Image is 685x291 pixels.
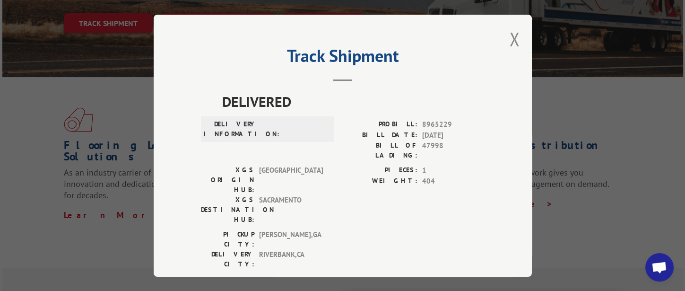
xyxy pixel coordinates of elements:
[222,91,485,112] span: DELIVERED
[343,130,417,141] label: BILL DATE:
[201,249,254,269] label: DELIVERY CITY:
[422,119,485,130] span: 8965229
[204,119,257,139] label: DELIVERY INFORMATION:
[259,165,323,195] span: [GEOGRAPHIC_DATA]
[422,176,485,186] span: 404
[201,229,254,249] label: PICKUP CITY:
[201,165,254,195] label: XGS ORIGIN HUB:
[201,195,254,225] label: XGS DESTINATION HUB:
[343,165,417,176] label: PIECES:
[259,249,323,269] span: RIVERBANK , CA
[422,165,485,176] span: 1
[645,253,674,282] div: Open chat
[259,195,323,225] span: SACRAMENTO
[343,176,417,186] label: WEIGHT:
[343,119,417,130] label: PROBILL:
[343,141,417,160] label: BILL OF LADING:
[259,229,323,249] span: [PERSON_NAME] , GA
[201,49,485,67] h2: Track Shipment
[422,130,485,141] span: [DATE]
[422,141,485,160] span: 47998
[510,26,520,52] button: Close modal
